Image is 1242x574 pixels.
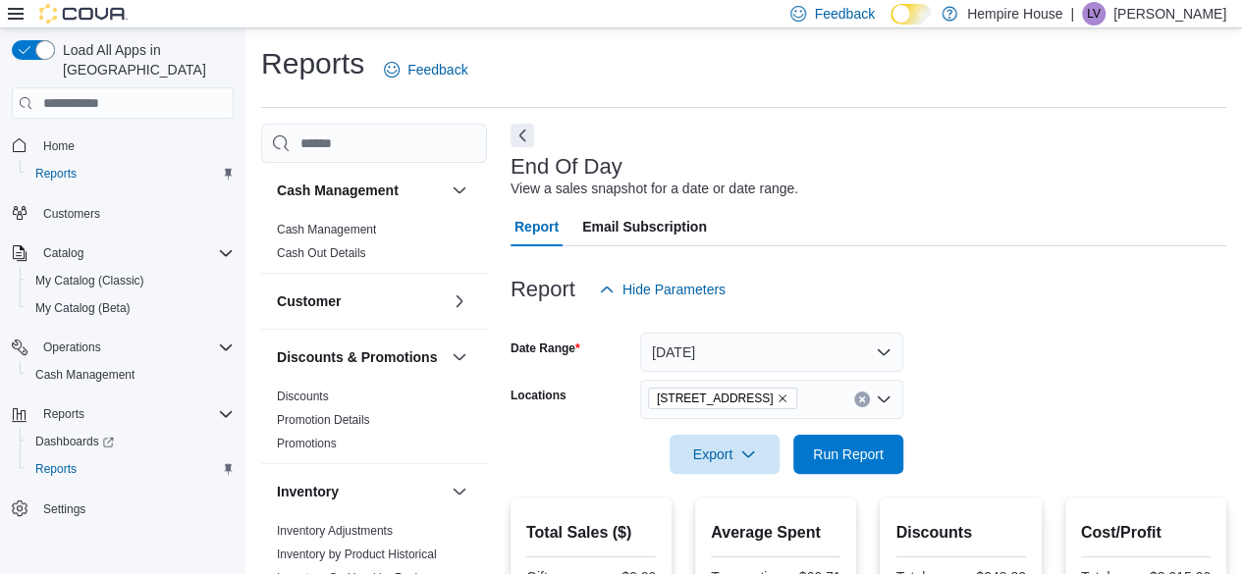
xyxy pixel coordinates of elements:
[277,523,393,539] span: Inventory Adjustments
[27,296,234,320] span: My Catalog (Beta)
[1087,2,1101,26] span: LV
[27,269,234,292] span: My Catalog (Classic)
[43,406,84,422] span: Reports
[43,339,101,355] span: Operations
[1070,2,1074,26] p: |
[39,4,128,24] img: Cova
[511,340,580,356] label: Date Range
[35,402,234,426] span: Reports
[4,130,242,159] button: Home
[277,389,329,404] span: Discounts
[20,294,242,322] button: My Catalog (Beta)
[277,181,444,200] button: Cash Management
[43,245,83,261] span: Catalog
[895,521,1025,545] h2: Discounts
[622,280,726,299] span: Hide Parameters
[448,289,471,313] button: Customer
[20,428,242,455] a: Dashboards
[277,347,444,367] button: Discounts & Promotions
[277,482,444,501] button: Inventory
[35,132,234,157] span: Home
[526,521,656,545] h2: Total Sales ($)
[511,179,798,199] div: View a sales snapshot for a date or date range.
[35,134,82,158] a: Home
[35,402,92,426] button: Reports
[813,444,884,464] span: Run Report
[27,162,84,185] a: Reports
[711,521,840,545] h2: Average Spent
[35,336,109,359] button: Operations
[4,495,242,523] button: Settings
[4,400,242,428] button: Reports
[277,436,337,451] span: Promotions
[35,367,135,383] span: Cash Management
[35,166,77,182] span: Reports
[967,2,1062,26] p: Hempire House
[35,241,91,265] button: Catalog
[277,548,437,561] a: Inventory by Product Historical
[20,160,242,187] button: Reports
[670,435,780,474] button: Export
[35,434,114,449] span: Dashboards
[55,40,234,79] span: Load All Apps in [GEOGRAPHIC_DATA]
[591,270,733,309] button: Hide Parameters
[277,413,370,427] a: Promotion Details
[277,181,399,200] h3: Cash Management
[35,300,131,316] span: My Catalog (Beta)
[277,482,339,501] h3: Inventory
[277,524,393,538] a: Inventory Adjustments
[277,222,376,237] span: Cash Management
[448,345,471,369] button: Discounts & Promotions
[582,207,707,246] span: Email Subscription
[814,4,874,24] span: Feedback
[27,457,84,481] a: Reports
[891,25,891,26] span: Dark Mode
[35,241,234,265] span: Catalog
[1082,2,1106,26] div: Lukas Vanwart
[261,44,364,83] h1: Reports
[27,363,142,387] a: Cash Management
[35,202,108,226] a: Customers
[277,437,337,450] a: Promotions
[27,457,234,481] span: Reports
[277,547,437,562] span: Inventory by Product Historical
[277,245,366,261] span: Cash Out Details
[277,246,366,260] a: Cash Out Details
[1081,521,1211,545] h2: Cost/Profit
[35,336,234,359] span: Operations
[27,430,122,453] a: Dashboards
[793,435,903,474] button: Run Report
[511,155,622,179] h3: End Of Day
[891,4,932,25] input: Dark Mode
[261,218,487,273] div: Cash Management
[20,267,242,294] button: My Catalog (Classic)
[277,291,341,311] h3: Customer
[27,269,152,292] a: My Catalog (Classic)
[4,199,242,228] button: Customers
[27,162,234,185] span: Reports
[4,334,242,361] button: Operations
[277,390,329,403] a: Discounts
[20,455,242,483] button: Reports
[27,430,234,453] span: Dashboards
[27,363,234,387] span: Cash Management
[277,223,376,236] a: Cash Management
[376,50,475,89] a: Feedback
[277,412,370,428] span: Promotion Details
[27,296,138,320] a: My Catalog (Beta)
[35,496,234,521] span: Settings
[12,123,234,574] nav: Complex example
[511,388,567,403] label: Locations
[407,60,467,79] span: Feedback
[43,138,75,154] span: Home
[876,391,891,407] button: Open list of options
[777,392,788,404] button: Remove 18 Mill Street West from selection in this group
[35,497,93,521] a: Settings
[514,207,559,246] span: Report
[35,273,144,288] span: My Catalog (Classic)
[4,239,242,267] button: Catalog
[648,388,798,409] span: 18 Mill Street West
[448,480,471,503] button: Inventory
[261,385,487,463] div: Discounts & Promotions
[681,435,768,474] span: Export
